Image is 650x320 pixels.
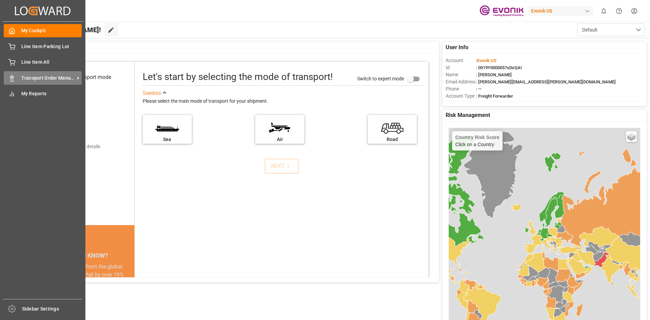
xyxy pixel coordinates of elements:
span: Risk Management [446,111,490,119]
div: CO2 emissions from the global transport sector fell by over 10% in [DATE] (International Energy A... [45,263,126,295]
div: DID YOU KNOW? [37,248,135,263]
span: Account [446,57,476,64]
span: Sidebar Settings [22,305,83,313]
span: Switch to expert mode [357,76,404,81]
span: Line Item All [21,59,82,66]
button: Evonik US [528,4,596,17]
div: Please select the main mode of transport for your shipment. [143,97,424,105]
button: Help Center [611,3,627,19]
button: next slide / item [125,263,135,303]
span: : [PERSON_NAME] [476,72,512,77]
span: Name [446,71,476,78]
span: : [PERSON_NAME][EMAIL_ADDRESS][PERSON_NAME][DOMAIN_NAME] [476,79,616,84]
div: Let's start by selecting the mode of transport! [143,70,333,84]
span: User Info [446,43,468,52]
div: See less [143,89,161,97]
span: Transport Order Management [21,75,75,82]
span: Line Item Parking Lot [21,43,82,50]
a: My Cockpit [4,24,82,37]
button: NEXT [265,159,299,174]
a: Line Item All [4,56,82,69]
span: Phone [446,85,476,93]
span: Hello [PERSON_NAME]! [28,23,101,36]
div: Road [371,136,413,143]
div: NEXT [271,162,292,170]
span: Account Type [446,93,476,100]
span: Evonik US [477,58,496,63]
button: open menu [577,23,645,36]
a: Layers [626,131,637,142]
span: : — [476,86,482,92]
a: My Reports [4,87,82,100]
div: Sea [146,136,188,143]
span: My Reports [21,90,82,97]
img: Evonik-brand-mark-Deep-Purple-RGB.jpeg_1700498283.jpeg [480,5,524,17]
span: : [476,58,496,63]
button: show 0 new notifications [596,3,611,19]
span: My Cockpit [21,27,82,34]
div: Air [259,136,301,143]
span: Id [446,64,476,71]
span: : 0019Y0000057sDzQAI [476,65,522,70]
span: : Freight Forwarder [476,94,513,99]
div: Click on a Country [455,135,500,147]
span: Default [582,26,597,34]
a: Line Item Parking Lot [4,40,82,53]
div: Evonik US [528,6,593,16]
span: Email Address [446,78,476,85]
h4: Country Risk Score [455,135,500,140]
